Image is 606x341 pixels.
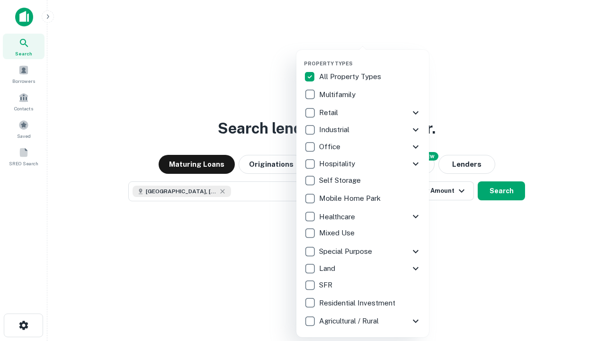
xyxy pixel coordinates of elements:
p: Healthcare [319,211,357,223]
p: Special Purpose [319,246,374,257]
p: Industrial [319,124,351,135]
div: Special Purpose [304,243,421,260]
p: Land [319,263,337,274]
p: Self Storage [319,175,363,186]
div: Healthcare [304,208,421,225]
p: All Property Types [319,71,383,82]
p: Mixed Use [319,227,356,239]
p: Mobile Home Park [319,193,383,204]
p: Multifamily [319,89,357,100]
div: Agricultural / Rural [304,313,421,330]
span: Property Types [304,61,353,66]
div: Land [304,260,421,277]
p: Agricultural / Rural [319,315,381,327]
p: SFR [319,279,334,291]
iframe: Chat Widget [559,265,606,311]
div: Industrial [304,121,421,138]
p: Residential Investment [319,297,397,309]
p: Hospitality [319,158,357,170]
div: Hospitality [304,155,421,172]
p: Retail [319,107,340,118]
p: Office [319,141,342,153]
div: Retail [304,104,421,121]
div: Office [304,138,421,155]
